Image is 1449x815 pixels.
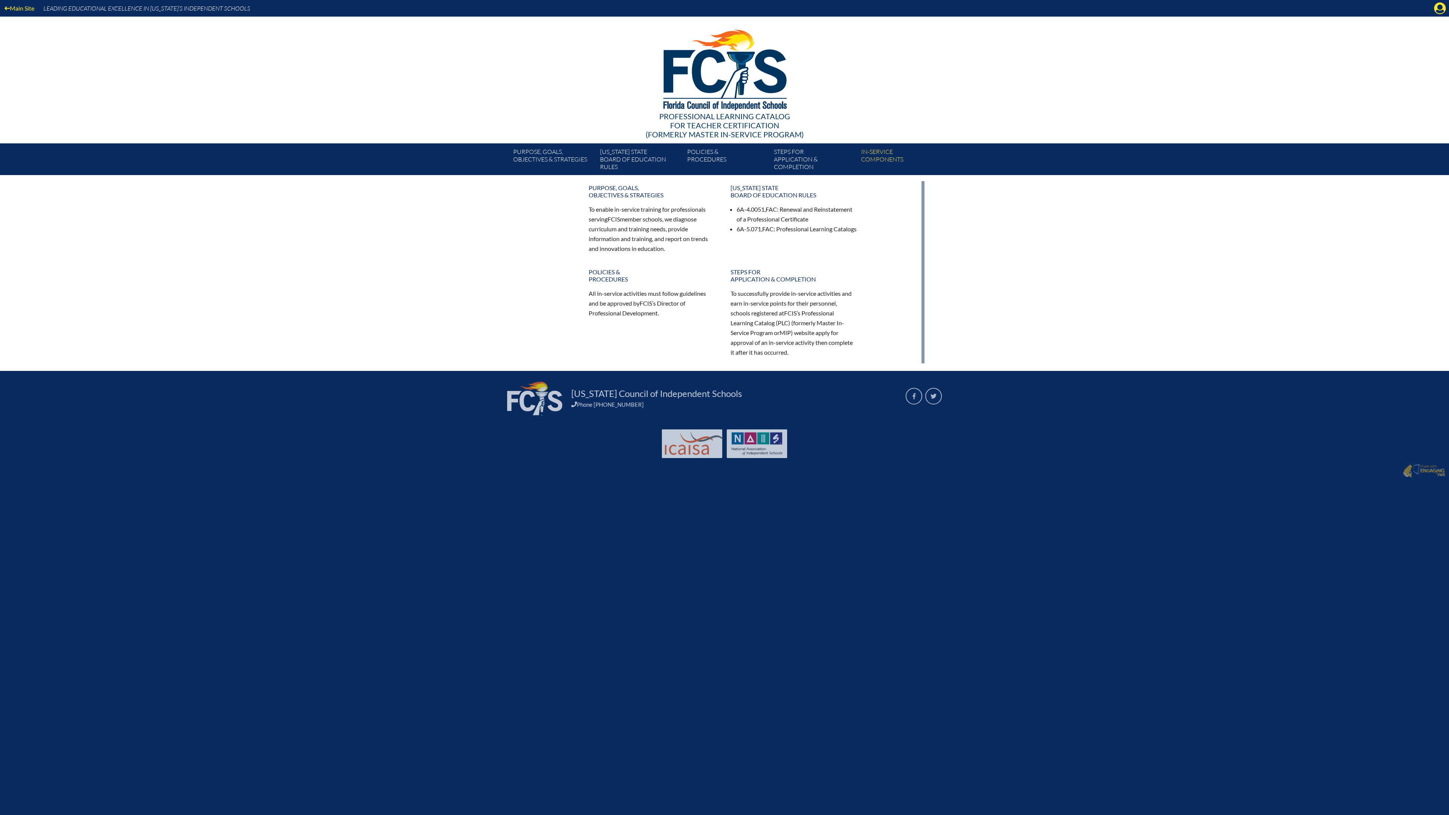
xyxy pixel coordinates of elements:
[1434,2,1446,14] svg: Manage account
[1403,464,1412,478] img: Engaging - Bring it online
[647,17,803,120] img: FCISlogo221.eps
[640,300,652,307] span: FCIS
[589,289,715,318] p: All in-service activities must follow guidelines and be approved by ’s Director of Professional D...
[684,146,771,175] a: Policies &Procedures
[737,205,857,224] li: 6A-4.0051, : Renewal and Reinstatement of a Professional Certificate
[507,112,942,139] div: Professional Learning Catalog (formerly Master In-service Program)
[571,401,897,408] div: Phone [PHONE_NUMBER]
[766,206,777,213] span: FAC
[726,265,862,286] a: Steps forapplication & completion
[2,3,37,13] a: Main Site
[780,329,791,336] span: MIP
[589,205,715,253] p: To enable in-service training for professionals serving member schools, we diagnose curriculum an...
[784,309,797,317] span: FCIS
[1400,463,1448,480] a: Made with
[778,319,788,326] span: PLC
[731,289,857,357] p: To successfully provide in-service activities and earn in-service points for their personnel, sch...
[737,224,857,234] li: 6A-5.071, : Professional Learning Catalogs
[1420,468,1445,477] img: Engaging - Bring it online
[584,265,720,286] a: Policies &Procedures
[507,381,562,415] img: FCIS_logo_white
[584,181,720,201] a: Purpose, goals,objectives & strategies
[510,146,597,175] a: Purpose, goals,objectives & strategies
[726,181,862,201] a: [US_STATE] StateBoard of Education rules
[1420,464,1445,478] p: Made with
[771,146,858,175] a: Steps forapplication & completion
[568,388,745,400] a: [US_STATE] Council of Independent Schools
[732,432,782,455] img: NAIS Logo
[762,225,774,232] span: FAC
[597,146,684,175] a: [US_STATE] StateBoard of Education rules
[665,432,723,455] img: Int'l Council Advancing Independent School Accreditation logo
[1413,464,1421,475] img: Engaging - Bring it online
[670,121,779,130] span: for Teacher Certification
[608,215,620,223] span: FCIS
[858,146,945,175] a: In-servicecomponents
